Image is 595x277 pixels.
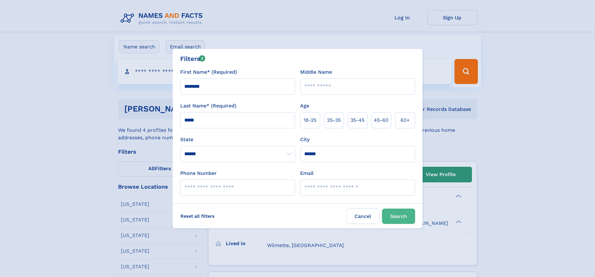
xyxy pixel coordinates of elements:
[180,102,236,110] label: Last Name* (Required)
[300,170,314,177] label: Email
[346,209,379,224] label: Cancel
[180,136,295,143] label: State
[327,116,341,124] span: 25‑35
[374,116,389,124] span: 45‑60
[400,116,410,124] span: 60+
[180,54,206,63] div: Filters
[176,209,219,224] label: Reset all filters
[350,116,364,124] span: 35‑45
[300,68,332,76] label: Middle Name
[304,116,316,124] span: 18‑25
[300,136,310,143] label: City
[180,170,217,177] label: Phone Number
[382,209,415,224] button: Search
[180,68,237,76] label: First Name* (Required)
[300,102,309,110] label: Age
